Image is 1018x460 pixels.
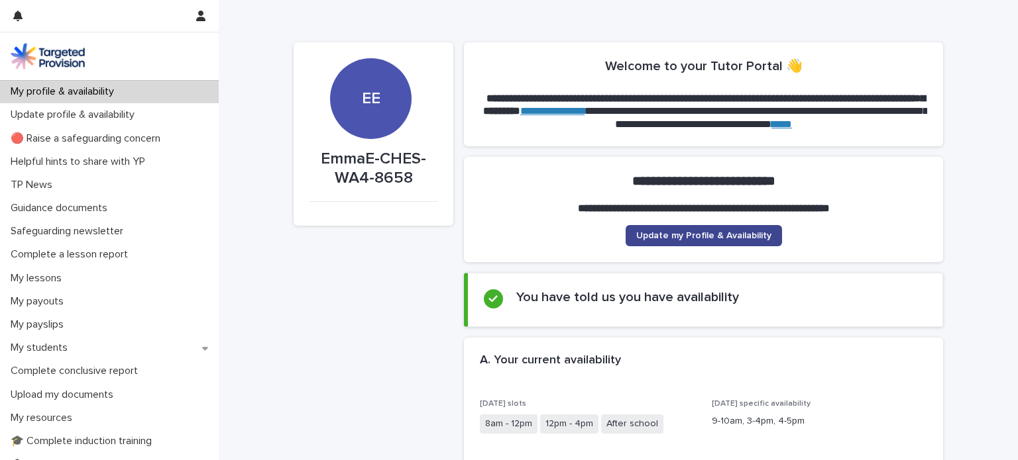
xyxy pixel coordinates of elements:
[5,179,63,191] p: TP News
[5,85,125,98] p: My profile & availability
[605,58,803,74] h2: Welcome to your Tutor Portal 👋
[5,342,78,354] p: My students
[5,389,124,401] p: Upload my documents
[712,400,811,408] span: [DATE] specific availability
[330,9,411,109] div: EE
[5,435,162,447] p: 🎓 Complete induction training
[5,318,74,331] p: My payslips
[11,43,85,69] img: M5nRWzHhSzIhMunXDL62
[5,295,74,308] p: My payouts
[5,365,148,377] p: Complete conclusive report
[5,248,139,261] p: Complete a lesson report
[5,412,83,424] p: My resources
[712,414,928,428] p: 9-10am, 3-4pm, 4-5pm
[5,156,156,168] p: Helpful hints to share with YP
[626,225,782,246] a: Update my Profile & Availability
[480,353,621,368] h2: A. Your current availability
[516,289,739,305] h2: You have told us you have availability
[540,414,598,434] span: 12pm - 4pm
[5,109,145,121] p: Update profile & availability
[480,414,537,434] span: 8am - 12pm
[601,414,663,434] span: After school
[480,400,526,408] span: [DATE] slots
[310,150,437,188] p: EmmaE-CHES-WA4-8658
[5,225,134,238] p: Safeguarding newsletter
[5,272,72,285] p: My lessons
[5,202,118,214] p: Guidance documents
[636,231,771,240] span: Update my Profile & Availability
[5,132,171,145] p: 🔴 Raise a safeguarding concern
